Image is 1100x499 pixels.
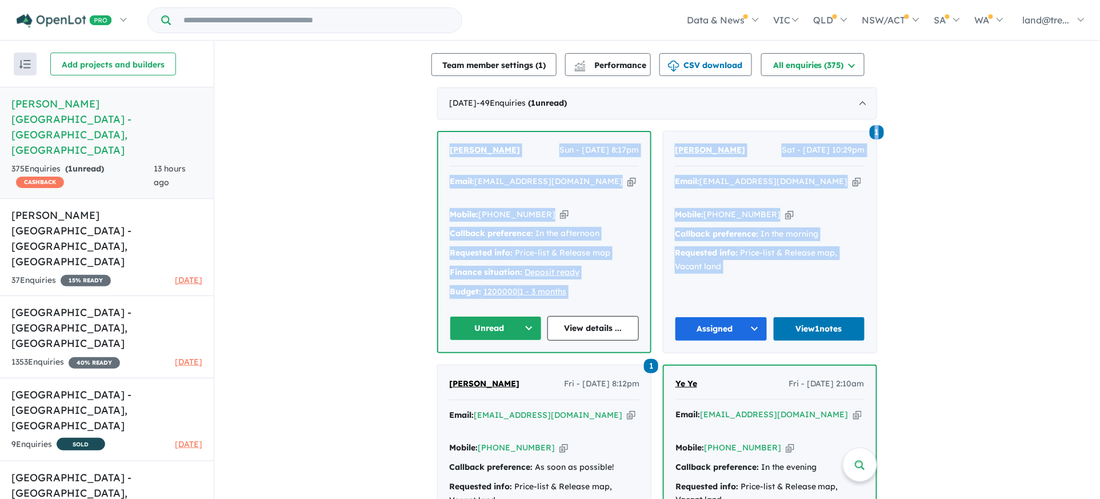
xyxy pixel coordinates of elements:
span: Sat - [DATE] 10:29pm [782,143,865,157]
span: - 49 Enquir ies [477,98,567,108]
a: [EMAIL_ADDRESS][DOMAIN_NAME] [474,176,623,186]
strong: Email: [450,176,474,186]
a: [PHONE_NUMBER] [478,209,555,219]
span: [DATE] [175,439,202,449]
span: 1 [538,60,543,70]
button: Assigned [675,317,767,341]
div: In the evening [675,461,865,474]
button: Add projects and builders [50,53,176,75]
div: | [450,285,639,299]
strong: Finance situation: [450,267,522,277]
div: 37 Enquir ies [11,274,111,288]
h5: [PERSON_NAME] [GEOGRAPHIC_DATA] - [GEOGRAPHIC_DATA] , [GEOGRAPHIC_DATA] [11,207,202,269]
div: [DATE] [437,87,877,119]
a: [PERSON_NAME] [450,143,520,157]
button: Copy [560,209,569,221]
button: Performance [565,53,651,76]
div: 1353 Enquir ies [11,356,120,369]
span: Fri - [DATE] 8:12pm [564,377,639,391]
a: [PHONE_NUMBER] [703,209,781,219]
a: [EMAIL_ADDRESS][DOMAIN_NAME] [474,410,622,420]
button: CSV download [659,53,752,76]
div: 375 Enquir ies [11,162,154,190]
div: 9 Enquir ies [11,438,105,452]
button: Unread [450,316,542,341]
strong: Callback preference: [449,462,533,472]
strong: Mobile: [675,209,703,219]
a: 1 - 3 months [519,286,566,297]
span: [PERSON_NAME] [450,145,520,155]
strong: Requested info: [449,481,512,492]
strong: Budget: [450,286,481,297]
button: Copy [627,409,635,421]
a: [PERSON_NAME] [675,143,745,157]
img: Openlot PRO Logo White [17,14,112,28]
strong: Mobile: [449,442,478,453]
div: Price-list & Release map, Vacant land [675,246,865,274]
strong: Callback preference: [675,229,758,239]
img: download icon [668,61,679,72]
strong: Email: [449,410,474,420]
a: 1 [870,124,884,139]
img: bar-chart.svg [574,64,586,71]
div: In the afternoon [450,227,639,241]
div: Price-list & Release map [450,246,639,260]
img: sort.svg [19,60,31,69]
button: Team member settings (1) [431,53,557,76]
input: Try estate name, suburb, builder or developer [173,8,459,33]
span: 40 % READY [69,357,120,369]
strong: ( unread) [65,163,104,174]
div: As soon as possible! [449,461,639,474]
strong: Mobile: [675,442,704,453]
span: 1 [68,163,73,174]
a: [PERSON_NAME] [449,377,519,391]
span: land@tre... [1023,14,1070,26]
span: Performance [576,60,646,70]
a: View1notes [773,317,866,341]
a: [EMAIL_ADDRESS][DOMAIN_NAME] [700,409,849,420]
strong: Requested info: [450,247,513,258]
strong: Mobile: [450,209,478,219]
h5: [GEOGRAPHIC_DATA] - [GEOGRAPHIC_DATA] , [GEOGRAPHIC_DATA] [11,305,202,351]
a: 1 [644,358,658,373]
strong: Requested info: [675,481,738,492]
span: SOLD [57,438,105,450]
button: Copy [559,442,568,454]
span: [PERSON_NAME] [449,378,519,389]
a: [PHONE_NUMBER] [478,442,555,453]
span: [DATE] [175,357,202,367]
span: Ye Ye [675,378,697,389]
span: 1 [644,359,658,373]
h5: [PERSON_NAME][GEOGRAPHIC_DATA] - [GEOGRAPHIC_DATA] , [GEOGRAPHIC_DATA] [11,96,202,158]
strong: Callback preference: [675,462,759,472]
button: Copy [853,409,862,421]
strong: Email: [675,409,700,420]
div: In the morning [675,227,865,241]
span: 1 [531,98,535,108]
button: Copy [627,175,636,187]
span: Sun - [DATE] 8:17pm [559,143,639,157]
button: Copy [785,209,794,221]
span: [DATE] [175,275,202,285]
span: Fri - [DATE] 2:10am [789,377,865,391]
button: Copy [853,175,861,187]
strong: ( unread) [528,98,567,108]
h5: [GEOGRAPHIC_DATA] - [GEOGRAPHIC_DATA] , [GEOGRAPHIC_DATA] [11,387,202,433]
a: View details ... [547,316,639,341]
span: 1 [870,125,884,139]
button: Copy [786,442,794,454]
img: line-chart.svg [575,61,585,67]
strong: Callback preference: [450,228,533,238]
a: Ye Ye [675,377,697,391]
a: [EMAIL_ADDRESS][DOMAIN_NAME] [699,176,848,186]
span: 13 hours ago [154,163,186,187]
button: All enquiries (375) [761,53,865,76]
a: Deposit ready [525,267,579,277]
a: [PHONE_NUMBER] [704,442,781,453]
span: CASHBACK [16,177,64,188]
span: [PERSON_NAME] [675,145,745,155]
a: 1200000 [483,286,518,297]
